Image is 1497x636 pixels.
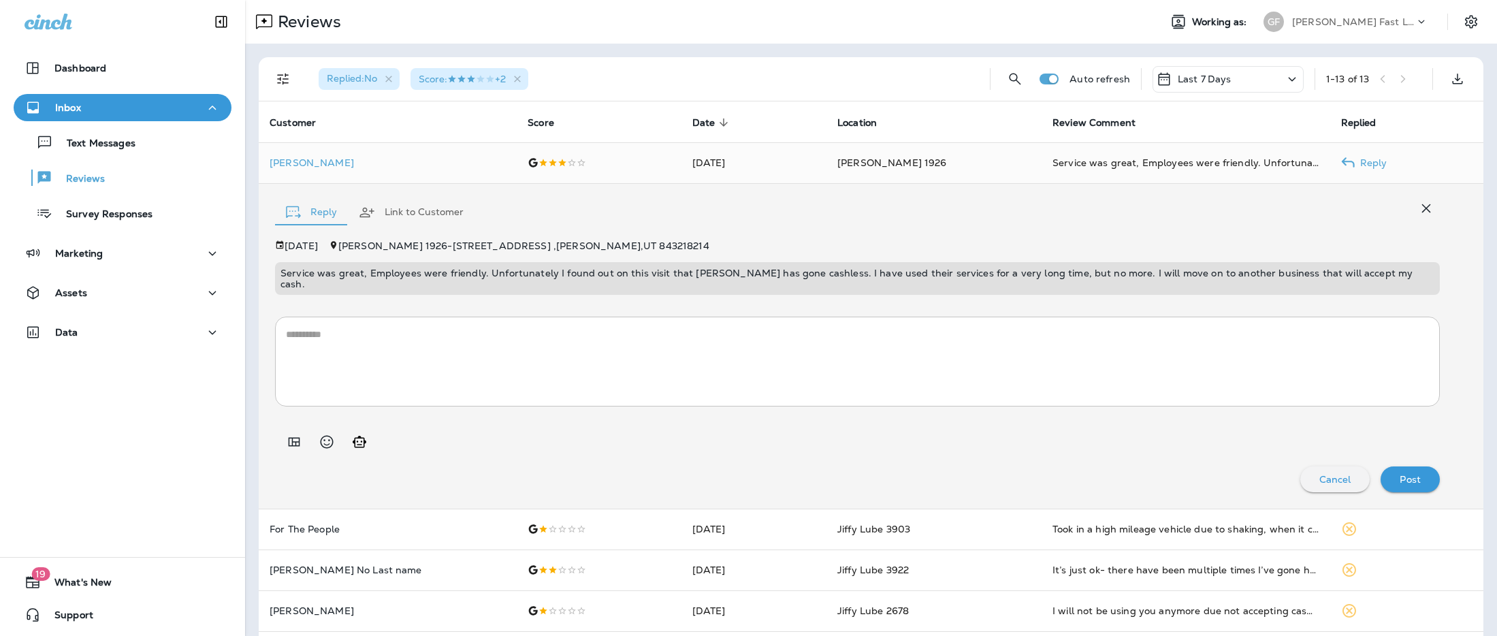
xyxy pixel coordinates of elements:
div: Took in a high mileage vehicle due to shaking, when it came time to pickup the vehicle I was aske... [1052,522,1319,536]
p: [PERSON_NAME] No Last name [270,565,506,575]
span: 19 [31,567,50,581]
div: It’s just ok- there have been multiple times I’ve gone here and asked for something checked like ... [1052,563,1319,577]
p: Reviews [272,12,341,32]
div: Replied:No [319,68,400,90]
button: Assets [14,279,231,306]
p: Dashboard [54,63,106,74]
button: Link to Customer [348,188,474,237]
p: Assets [55,287,87,298]
span: Score [528,117,554,129]
button: Survey Responses [14,199,231,227]
td: [DATE] [681,590,826,631]
button: Generate AI response [346,428,373,456]
span: Replied [1341,116,1394,129]
button: Reviews [14,163,231,192]
button: Export as CSV [1444,65,1471,93]
span: Jiffy Lube 2678 [837,605,909,617]
div: Score:3 Stars+2 [411,68,528,90]
p: Inbox [55,102,81,113]
button: Text Messages [14,128,231,157]
p: Service was great, Employees were friendly. Unfortunately I found out on this visit that [PERSON_... [280,268,1434,289]
div: Service was great, Employees were friendly. Unfortunately I found out on this visit that Jiffy Lu... [1052,156,1319,170]
span: Review Comment [1052,116,1153,129]
span: Score : +2 [419,73,506,85]
p: Auto refresh [1069,74,1130,84]
button: Select an emoji [313,428,340,456]
p: Post [1400,474,1421,485]
span: Support [41,609,93,626]
span: Replied : No [327,72,377,84]
p: Data [55,327,78,338]
div: I will not be using you anymore due not accepting cash for payment [1052,604,1319,618]
div: GF [1263,12,1284,32]
span: Review Comment [1052,117,1136,129]
div: Click to view Customer Drawer [270,157,506,168]
span: Score [528,116,572,129]
span: Location [837,116,895,129]
button: Dashboard [14,54,231,82]
span: Location [837,117,877,129]
button: Support [14,601,231,629]
p: Marketing [55,248,103,259]
span: Customer [270,116,334,129]
button: Search Reviews [1001,65,1029,93]
button: Filters [270,65,297,93]
p: [DATE] [285,240,318,251]
p: Text Messages [53,138,135,150]
td: [DATE] [681,550,826,590]
p: Reviews [52,173,105,186]
span: Working as: [1192,16,1250,28]
button: Post [1381,466,1440,492]
span: Date [692,116,733,129]
p: Last 7 Days [1178,74,1232,84]
button: Add in a premade template [280,428,308,456]
span: Date [692,117,715,129]
span: [PERSON_NAME] 1926 [837,157,947,169]
p: Survey Responses [52,208,152,221]
button: Cancel [1300,466,1370,492]
button: Collapse Sidebar [202,8,240,35]
p: Cancel [1319,474,1351,485]
button: Data [14,319,231,346]
span: [PERSON_NAME] 1926 - [STREET_ADDRESS] , [PERSON_NAME] , UT 843218214 [338,240,709,252]
p: For The People [270,524,506,535]
td: [DATE] [681,142,826,183]
button: Settings [1459,10,1483,34]
span: Jiffy Lube 3922 [837,564,909,576]
div: 1 - 13 of 13 [1326,74,1369,84]
button: Reply [275,188,348,237]
button: 19What's New [14,569,231,596]
p: Reply [1355,157,1387,168]
button: Marketing [14,240,231,267]
p: [PERSON_NAME] [270,157,506,168]
span: What's New [41,577,112,593]
button: Inbox [14,94,231,121]
td: [DATE] [681,509,826,550]
span: Jiffy Lube 3903 [837,523,910,535]
p: [PERSON_NAME] Fast Lube dba [PERSON_NAME] [1292,16,1415,27]
p: [PERSON_NAME] [270,605,506,616]
span: Customer [270,117,316,129]
span: Replied [1341,117,1377,129]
